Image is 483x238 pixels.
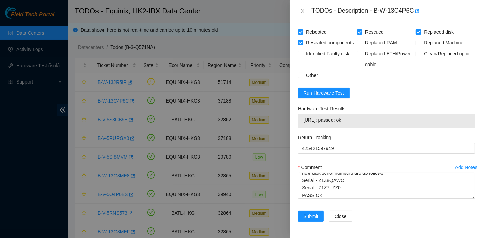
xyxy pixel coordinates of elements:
[311,5,475,16] div: TODOs - Description - B-W-13C4P6C
[298,132,336,143] label: Return Tracking
[300,8,305,14] span: close
[362,26,387,37] span: Rescued
[455,162,478,173] button: Add Notes
[298,162,326,173] label: Comment
[303,213,318,220] span: Submit
[335,213,347,220] span: Close
[298,103,350,114] label: Hardware Test Results
[303,89,344,97] span: Run Hardware Test
[298,173,475,199] textarea: Comment
[298,143,475,154] input: Return Tracking
[303,48,352,59] span: Identified Faulty disk
[362,37,400,48] span: Replaced RAM
[303,116,469,124] span: [URL]: passed: ok
[329,211,352,222] button: Close
[303,37,356,48] span: Reseated components
[362,48,416,70] span: Replaced ETH/Power cable
[298,8,307,14] button: Close
[298,88,350,98] button: Run Hardware Test
[421,37,466,48] span: Replaced Machine
[303,26,329,37] span: Rebooted
[303,70,321,81] span: Other
[421,48,472,59] span: Clean/Replaced optic
[421,26,457,37] span: Replaced disk
[298,211,324,222] button: Submit
[455,165,477,170] div: Add Notes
